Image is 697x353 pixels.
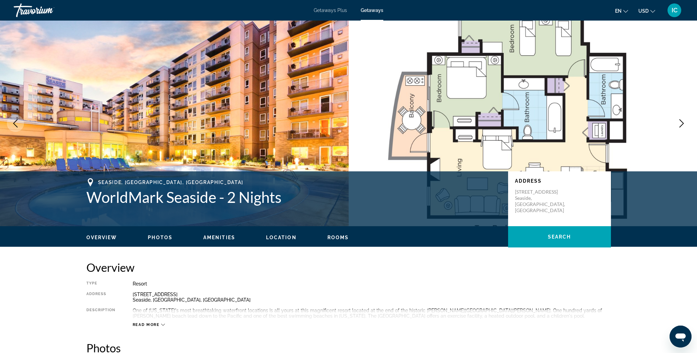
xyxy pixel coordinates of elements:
span: Location [266,235,297,240]
button: Location [266,234,297,241]
span: Overview [86,235,117,240]
span: Search [548,234,571,240]
a: Getaways Plus [314,8,347,13]
h1: WorldMark Seaside - 2 Nights [86,188,501,206]
button: Amenities [203,234,235,241]
iframe: Button to launch messaging window [670,326,692,348]
button: Change currency [638,6,655,16]
span: Seaside, [GEOGRAPHIC_DATA], [GEOGRAPHIC_DATA] [98,180,244,185]
button: Read more [133,322,165,327]
p: Address [515,178,604,184]
div: [STREET_ADDRESS] Seaside, [GEOGRAPHIC_DATA], [GEOGRAPHIC_DATA] [133,292,611,303]
span: en [615,8,622,14]
a: Travorium [14,1,82,19]
h2: Overview [86,260,611,274]
a: Getaways [361,8,383,13]
span: Photos [148,235,172,240]
button: Rooms [327,234,349,241]
button: Change language [615,6,628,16]
div: Address [86,292,116,303]
button: Search [508,226,611,247]
div: Resort [133,281,611,287]
button: Overview [86,234,117,241]
span: USD [638,8,649,14]
span: IC [672,7,677,14]
div: One of [US_STATE]'s most breathtaking waterfront locations is all yours at this magnificent resor... [133,308,611,319]
span: Read more [133,322,160,327]
p: [STREET_ADDRESS] Seaside, [GEOGRAPHIC_DATA], [GEOGRAPHIC_DATA] [515,189,570,214]
div: Description [86,308,116,319]
button: Photos [148,234,172,241]
button: Next image [673,115,690,132]
button: Previous image [7,115,24,132]
button: User Menu [665,3,683,17]
div: Type [86,281,116,287]
span: Amenities [203,235,235,240]
span: Rooms [327,235,349,240]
